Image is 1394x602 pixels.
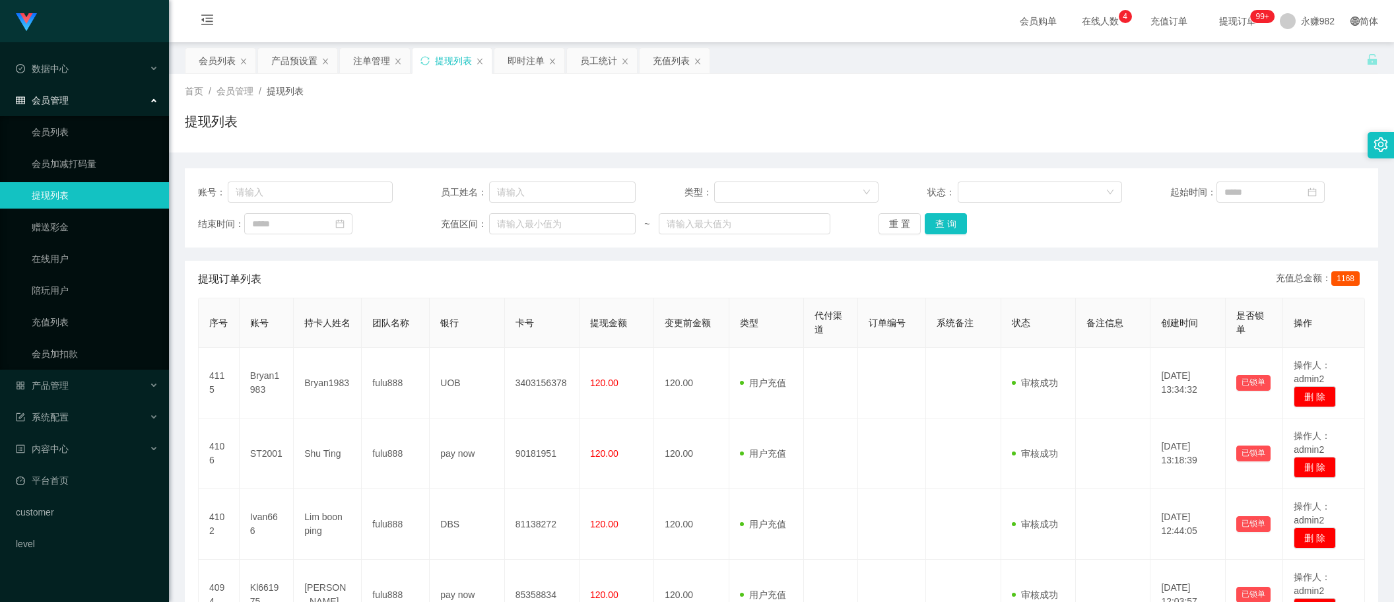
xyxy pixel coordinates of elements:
span: 团队名称 [372,318,409,328]
span: 1168 [1331,271,1360,286]
span: 产品管理 [16,380,69,391]
span: 持卡人姓名 [304,318,350,328]
td: 120.00 [654,348,729,418]
td: 120.00 [654,418,729,489]
i: 图标: unlock [1366,53,1378,65]
a: 提现列表 [32,182,158,209]
i: 图标: sync [420,56,430,65]
i: 图标: close [240,57,248,65]
span: 类型 [740,318,758,328]
td: [DATE] 12:44:05 [1150,489,1225,560]
span: 120.00 [590,448,618,459]
span: 订单编号 [869,318,906,328]
span: 在线人数 [1075,17,1125,26]
span: 提现金额 [590,318,627,328]
a: 陪玩用户 [32,277,158,304]
div: 提现列表 [435,48,472,73]
span: 120.00 [590,378,618,388]
td: Bryan1983 [240,348,294,418]
input: 请输入 [228,182,393,203]
a: 会员加扣款 [32,341,158,367]
i: 图标: check-circle-o [16,64,25,73]
span: 用户充值 [740,378,786,388]
span: 内容中心 [16,444,69,454]
button: 查 询 [925,213,967,234]
span: 用户充值 [740,448,786,459]
td: 81138272 [505,489,580,560]
span: 银行 [440,318,459,328]
span: 结束时间： [198,217,244,231]
div: 注单管理 [353,48,390,73]
td: 90181951 [505,418,580,489]
span: 员工姓名： [441,185,489,199]
span: ~ [636,217,659,231]
a: level [16,531,158,557]
span: 变更前金额 [665,318,711,328]
h1: 提现列表 [185,112,238,131]
i: 图标: down [863,188,871,197]
sup: 263 [1250,10,1274,23]
span: 审核成功 [1012,519,1058,529]
span: 提现订单 [1212,17,1263,26]
span: 卡号 [515,318,534,328]
i: 图标: calendar [1308,187,1317,197]
div: 会员列表 [199,48,236,73]
td: Ivan666 [240,489,294,560]
span: 账号： [198,185,228,199]
input: 请输入 [489,182,636,203]
td: pay now [430,418,504,489]
span: 首页 [185,86,203,96]
i: 图标: appstore-o [16,381,25,390]
span: 提现列表 [267,86,304,96]
span: 用户充值 [740,519,786,529]
span: 序号 [209,318,228,328]
td: Lim boon ping [294,489,362,560]
span: 审核成功 [1012,378,1058,388]
a: 会员列表 [32,119,158,145]
td: 3403156378 [505,348,580,418]
p: 4 [1123,10,1127,23]
div: 产品预设置 [271,48,317,73]
span: 充值区间： [441,217,489,231]
span: 是否锁单 [1236,310,1264,335]
button: 删 除 [1294,386,1336,407]
button: 已锁单 [1236,516,1271,532]
td: [DATE] 13:18:39 [1150,418,1225,489]
img: logo.9652507e.png [16,13,37,32]
i: 图标: global [1350,17,1360,26]
span: 代付渠道 [814,310,842,335]
span: 会员管理 [216,86,253,96]
input: 请输入最小值为 [489,213,636,234]
span: 操作人：admin2 [1294,501,1331,525]
i: 图标: form [16,413,25,422]
a: customer [16,499,158,525]
div: 即时注单 [508,48,545,73]
sup: 4 [1119,10,1132,23]
span: 账号 [250,318,269,328]
span: 120.00 [590,519,618,529]
i: 图标: close [321,57,329,65]
i: 图标: setting [1374,137,1388,152]
a: 充值列表 [32,309,158,335]
div: 员工统计 [580,48,617,73]
a: 会员加减打码量 [32,150,158,177]
i: 图标: down [1106,188,1114,197]
td: 4106 [199,418,240,489]
i: 图标: close [476,57,484,65]
button: 已锁单 [1236,446,1271,461]
td: 4102 [199,489,240,560]
td: fulu888 [362,348,430,418]
span: 数据中心 [16,63,69,74]
span: 起始时间： [1170,185,1216,199]
span: 用户充值 [740,589,786,600]
span: 120.00 [590,589,618,600]
i: 图标: close [548,57,556,65]
i: 图标: calendar [335,219,345,228]
span: 充值订单 [1144,17,1194,26]
td: DBS [430,489,504,560]
span: 操作 [1294,318,1312,328]
a: 图标: dashboard平台首页 [16,467,158,494]
td: Shu Ting [294,418,362,489]
i: 图标: table [16,96,25,105]
span: 操作人：admin2 [1294,360,1331,384]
